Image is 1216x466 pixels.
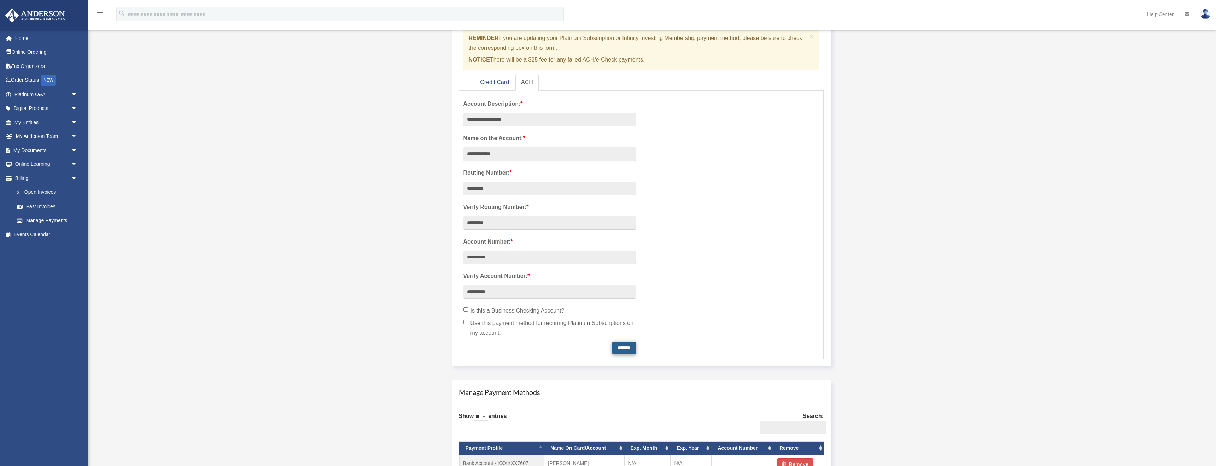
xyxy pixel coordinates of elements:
[5,101,88,116] a: Digital Productsarrow_drop_down
[71,87,85,102] span: arrow_drop_down
[5,143,88,157] a: My Documentsarrow_drop_down
[469,55,807,65] p: There will be a $25 fee for any failed ACH/e-Check payments.
[95,10,104,18] i: menu
[10,214,85,228] a: Manage Payments
[757,411,824,435] label: Search:
[5,45,88,59] a: Online Ordering
[515,75,539,91] a: ACH
[71,171,85,186] span: arrow_drop_down
[118,10,126,17] i: search
[463,237,636,247] label: Account Number:
[474,75,515,91] a: Credit Card
[809,32,814,40] span: ×
[5,129,88,144] a: My Anderson Teamarrow_drop_down
[463,168,636,178] label: Routing Number:
[41,75,56,86] div: NEW
[5,115,88,129] a: My Entitiesarrow_drop_down
[5,59,88,73] a: Tax Organizers
[544,442,624,455] th: Name On Card/Account: activate to sort column ascending
[5,73,88,88] a: Order StatusNEW
[5,171,88,185] a: Billingarrow_drop_down
[71,101,85,116] span: arrow_drop_down
[459,411,507,428] label: Show entries
[463,318,636,338] label: Use this payment method for recurring Platinum Subscriptions on my account.
[5,227,88,241] a: Events Calendar
[1200,9,1211,19] img: User Pic
[463,99,636,109] label: Account Description:
[463,271,636,281] label: Verify Account Number:
[474,413,488,421] select: Showentries
[71,157,85,172] span: arrow_drop_down
[711,442,773,455] th: Account Number: activate to sort column ascending
[71,129,85,144] span: arrow_drop_down
[670,442,711,455] th: Exp. Year: activate to sort column ascending
[463,320,468,324] input: Use this payment method for recurring Platinum Subscriptions on my account.
[71,143,85,158] span: arrow_drop_down
[21,188,24,197] span: $
[3,8,67,22] img: Anderson Advisors Platinum Portal
[71,115,85,130] span: arrow_drop_down
[760,421,826,435] input: Search:
[469,57,490,63] strong: NOTICE
[463,133,636,143] label: Name on the Account:
[5,87,88,101] a: Platinum Q&Aarrow_drop_down
[463,202,636,212] label: Verify Routing Number:
[463,306,636,316] label: Is this a Business Checking Account?
[10,199,88,214] a: Past Invoices
[773,442,824,455] th: Remove: activate to sort column ascending
[10,185,88,200] a: $Open Invoices
[5,31,88,45] a: Home
[809,33,814,40] button: Close
[459,442,544,455] th: Payment Profile: activate to sort column descending
[624,442,671,455] th: Exp. Month: activate to sort column ascending
[469,35,499,41] strong: REMINDER
[459,387,824,397] h4: Manage Payment Methods
[463,28,820,70] div: if you are updating your Platinum Subscription or Infinity Investing Membership payment method, p...
[95,12,104,18] a: menu
[5,157,88,171] a: Online Learningarrow_drop_down
[463,307,468,312] input: Is this a Business Checking Account?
